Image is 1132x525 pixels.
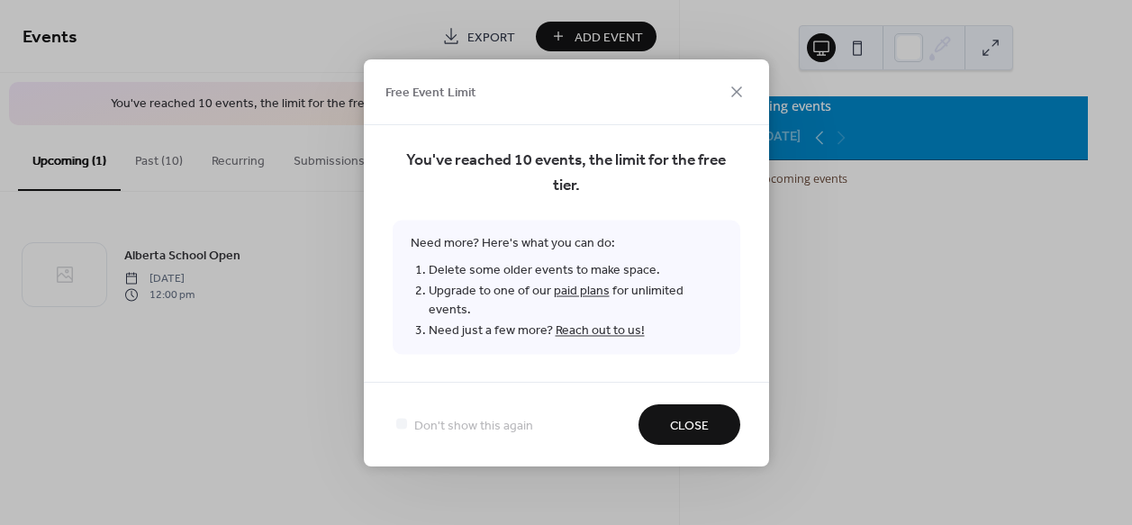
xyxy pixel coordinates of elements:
[393,148,740,198] span: You've reached 10 events, the limit for the free tier.
[638,404,740,445] button: Close
[414,416,533,435] span: Don't show this again
[556,318,645,342] a: Reach out to us!
[670,416,709,435] span: Close
[385,84,476,103] span: Free Event Limit
[429,280,722,320] li: Upgrade to one of our for unlimited events.
[554,278,610,303] a: paid plans
[393,220,740,354] span: Need more? Here's what you can do:
[429,320,722,340] li: Need just a few more?
[429,259,722,280] li: Delete some older events to make space.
